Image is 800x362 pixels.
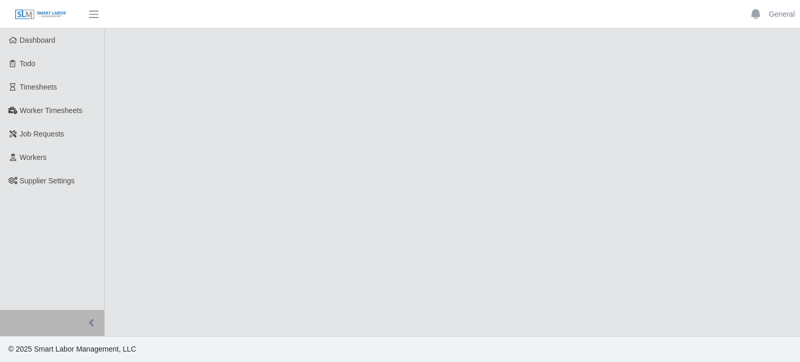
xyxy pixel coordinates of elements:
span: Worker Timesheets [20,106,82,115]
a: General [769,9,795,20]
span: Job Requests [20,130,65,138]
span: © 2025 Smart Labor Management, LLC [8,345,136,353]
span: Dashboard [20,36,56,44]
span: Timesheets [20,83,57,91]
img: SLM Logo [15,9,67,20]
span: Todo [20,59,35,68]
span: Workers [20,153,47,161]
span: Supplier Settings [20,177,75,185]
